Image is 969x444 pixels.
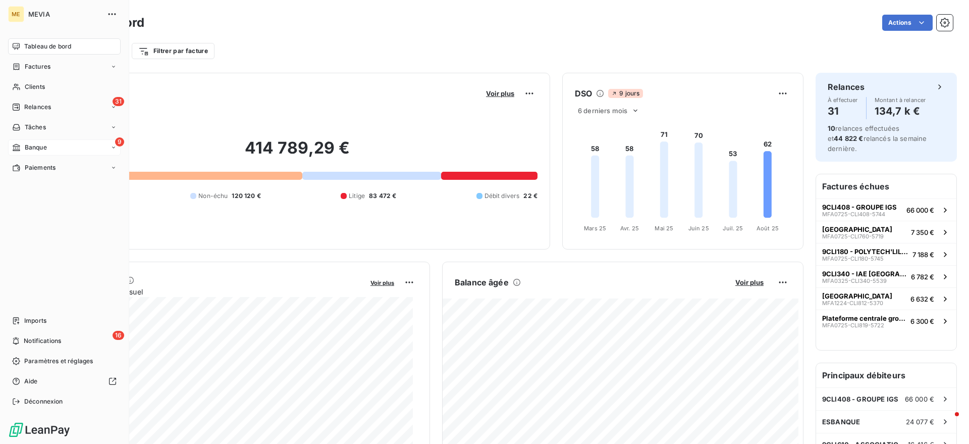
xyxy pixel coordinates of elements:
[8,79,121,95] a: Clients
[912,251,934,259] span: 7 188 €
[8,313,121,329] a: Imports
[822,233,884,239] span: MFA0725-CLI760-5719
[828,81,865,93] h6: Relances
[8,422,71,438] img: Logo LeanPay
[367,278,397,287] button: Voir plus
[822,211,885,217] span: MFA0725-CLI408-5744
[935,410,959,434] iframe: Intercom live chat
[486,89,514,97] span: Voir plus
[828,97,858,103] span: À effectuer
[816,199,956,221] button: 9CLI408 - GROUPE IGSMFA0725-CLI408-574466 000 €
[834,134,863,142] span: 44 822 €
[906,418,934,426] span: 24 077 €
[370,279,394,286] span: Voir plus
[25,163,56,172] span: Paiements
[911,273,934,281] span: 6 782 €
[822,278,887,284] span: MFA0325-CLI340-5539
[25,62,50,71] span: Factures
[906,206,934,214] span: 66 000 €
[8,38,121,55] a: Tableau de bord
[24,336,61,346] span: Notifications
[822,256,884,262] span: MFA0725-CLI180-5745
[24,103,51,112] span: Relances
[875,103,926,119] h4: 134,7 k €
[822,203,897,211] span: 9CLI408 - GROUPE IGS
[822,292,892,300] span: [GEOGRAPHIC_DATA]
[8,59,121,75] a: Factures
[723,225,743,232] tspan: Juil. 25
[523,191,537,201] span: 22 €
[369,191,396,201] span: 83 472 €
[822,300,883,306] span: MFA1224-CLI812-5370
[25,143,47,152] span: Banque
[620,225,639,232] tspan: Avr. 25
[349,191,365,201] span: Litige
[816,310,956,332] button: Plateforme centrale groupe « [GEOGRAPHIC_DATA] »MFA0725-CLI819-57226 300 €
[24,42,71,51] span: Tableau de bord
[822,395,898,403] span: 9CLI408 - GROUPE IGS
[25,82,45,91] span: Clients
[57,138,537,168] h2: 414 789,29 €
[816,221,956,243] button: [GEOGRAPHIC_DATA]MFA0725-CLI760-57197 350 €
[24,377,38,386] span: Aide
[608,89,642,98] span: 9 jours
[816,363,956,387] h6: Principaux débiteurs
[8,119,121,135] a: Tâches
[822,225,892,233] span: [GEOGRAPHIC_DATA]
[25,123,46,132] span: Tâches
[198,191,228,201] span: Non-échu
[911,228,934,236] span: 7 350 €
[882,15,933,31] button: Actions
[24,397,63,406] span: Déconnexion
[8,99,121,115] a: 31Relances
[688,225,709,232] tspan: Juin 25
[910,295,934,303] span: 6 632 €
[8,373,121,389] a: Aide
[735,278,764,286] span: Voir plus
[655,225,673,232] tspan: Mai 25
[8,6,24,22] div: ME
[828,103,858,119] h4: 31
[910,317,934,325] span: 6 300 €
[905,395,934,403] span: 66 000 €
[828,124,927,153] span: relances effectuées et relancés la semaine dernière.
[8,353,121,369] a: Paramètres et réglages
[822,270,907,278] span: 9CLI340 - IAE [GEOGRAPHIC_DATA]
[113,331,124,340] span: 16
[584,225,606,232] tspan: Mars 25
[828,124,835,132] span: 10
[575,87,592,100] h6: DSO
[822,248,908,256] span: 9CLI180 - POLYTECH'LILLE
[822,322,884,328] span: MFA0725-CLI819-5722
[232,191,260,201] span: 120 120 €
[8,139,121,156] a: 9Banque
[484,191,520,201] span: Débit divers
[28,10,101,18] span: MEVIA
[455,276,509,288] h6: Balance âgée
[115,137,124,146] span: 9
[57,286,363,297] span: Chiffre d'affaires mensuel
[816,287,956,310] button: [GEOGRAPHIC_DATA]MFA1224-CLI812-53706 632 €
[822,418,860,426] span: ESBANQUE
[875,97,926,103] span: Montant à relancer
[578,107,627,115] span: 6 derniers mois
[816,243,956,265] button: 9CLI180 - POLYTECH'LILLEMFA0725-CLI180-57457 188 €
[816,174,956,199] h6: Factures échues
[113,97,124,106] span: 31
[24,316,46,325] span: Imports
[8,160,121,176] a: Paiements
[132,43,214,59] button: Filtrer par facture
[822,314,906,322] span: Plateforme centrale groupe « [GEOGRAPHIC_DATA] »
[732,278,767,287] button: Voir plus
[757,225,779,232] tspan: Août 25
[24,357,93,366] span: Paramètres et réglages
[816,265,956,287] button: 9CLI340 - IAE [GEOGRAPHIC_DATA]MFA0325-CLI340-55396 782 €
[483,89,517,98] button: Voir plus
